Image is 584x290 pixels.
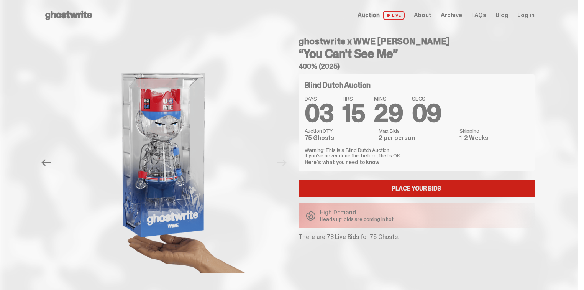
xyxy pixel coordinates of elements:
h4: Blind Dutch Auction [305,81,371,89]
p: High Demand [320,209,394,216]
a: Blog [495,12,508,18]
span: SECS [412,96,441,101]
h4: ghostwrite x WWE [PERSON_NAME] [299,37,535,46]
dt: Shipping [459,128,528,133]
span: LIVE [383,11,405,20]
dd: 2 per person [379,135,454,141]
dd: 75 Ghosts [305,135,374,141]
span: 29 [374,97,403,129]
p: Heads up: bids are coming in hot [320,216,394,222]
button: Previous [38,154,55,171]
span: 15 [343,97,365,129]
a: Auction LIVE [358,11,404,20]
a: Log in [517,12,534,18]
a: About [414,12,431,18]
h3: “You Can't See Me” [299,48,535,60]
dt: Max Bids [379,128,454,133]
dt: Auction QTY [305,128,374,133]
a: Here's what you need to know [305,159,379,166]
a: FAQs [471,12,486,18]
a: Archive [441,12,462,18]
h5: 400% (2025) [299,63,535,70]
p: Warning: This is a Blind Dutch Auction. If you’ve never done this before, that’s OK. [305,147,528,158]
p: There are 78 Live Bids for 75 Ghosts. [299,234,535,240]
span: 09 [412,97,441,129]
span: HRS [343,96,365,101]
span: 03 [305,97,334,129]
span: DAYS [305,96,334,101]
span: MINS [374,96,403,101]
a: Place your Bids [299,180,535,197]
span: Auction [358,12,380,18]
dd: 1-2 Weeks [459,135,528,141]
